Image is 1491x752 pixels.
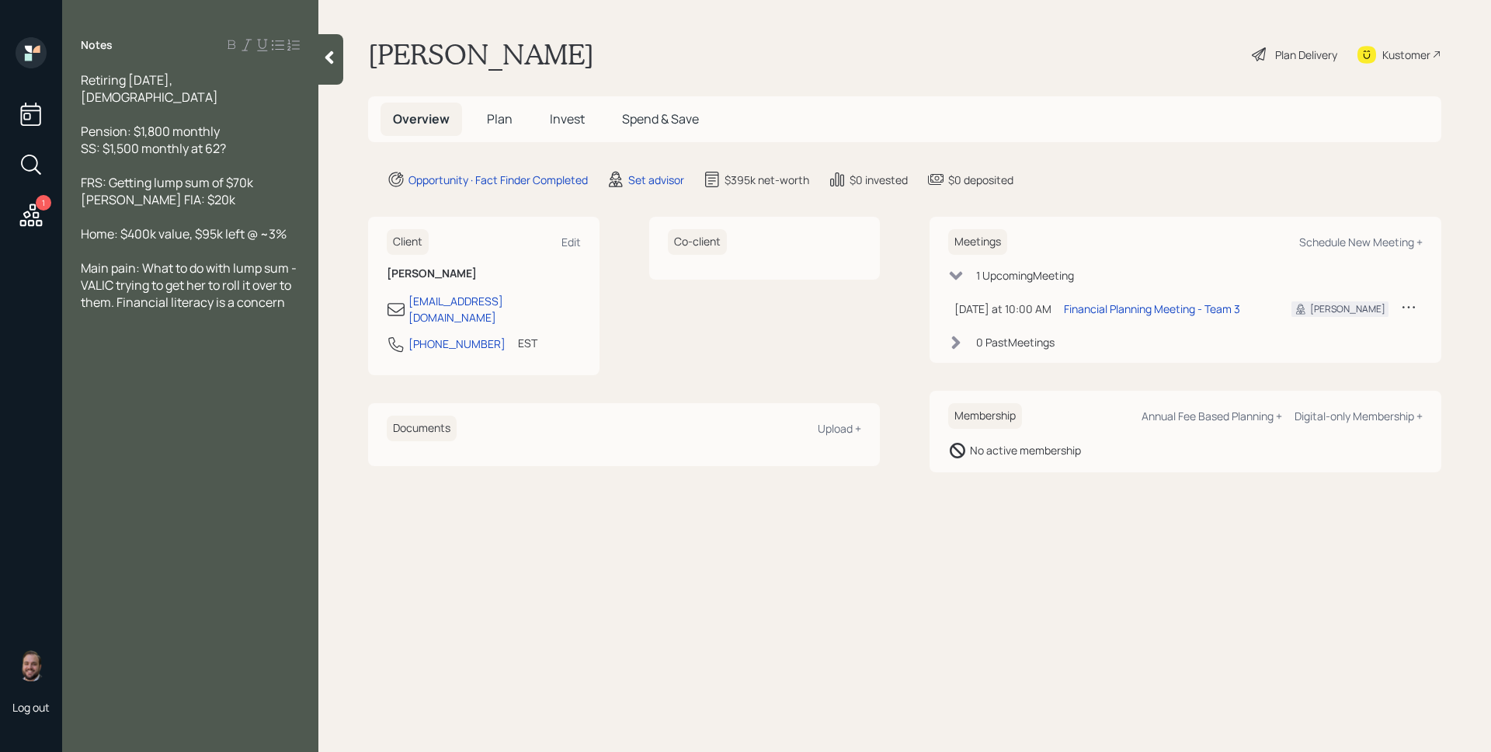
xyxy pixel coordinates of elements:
span: Pension: $1,800 monthly SS: $1,500 monthly at 62? [81,123,226,157]
span: FRS: Getting lump sum of $70k [PERSON_NAME] FIA: $20k [81,174,253,208]
div: Edit [561,235,581,249]
h1: [PERSON_NAME] [368,37,594,71]
h6: Client [387,229,429,255]
h6: Meetings [948,229,1007,255]
div: Schedule New Meeting + [1299,235,1423,249]
span: Invest [550,110,585,127]
span: Overview [393,110,450,127]
div: $0 invested [850,172,908,188]
span: Main pain: What to do with lump sum - VALIC trying to get her to roll it over to them. Financial ... [81,259,299,311]
div: Upload + [818,421,861,436]
div: [DATE] at 10:00 AM [954,301,1051,317]
h6: [PERSON_NAME] [387,267,581,280]
div: Annual Fee Based Planning + [1142,409,1282,423]
h6: Co-client [668,229,727,255]
div: [PHONE_NUMBER] [408,336,506,352]
span: Retiring [DATE], [DEMOGRAPHIC_DATA] [81,71,218,106]
span: Plan [487,110,513,127]
div: [PERSON_NAME] [1310,302,1385,316]
span: Spend & Save [622,110,699,127]
div: 1 Upcoming Meeting [976,267,1074,284]
div: $0 deposited [948,172,1013,188]
div: Opportunity · Fact Finder Completed [408,172,588,188]
h6: Documents [387,416,457,441]
div: 0 Past Meeting s [976,334,1055,350]
div: Digital-only Membership + [1295,409,1423,423]
label: Notes [81,37,113,53]
div: No active membership [970,442,1081,458]
div: Set advisor [628,172,684,188]
div: $395k net-worth [725,172,809,188]
div: Plan Delivery [1275,47,1337,63]
div: Log out [12,700,50,715]
span: Home: $400k value, $95k left @ ~3% [81,225,287,242]
div: EST [518,335,537,351]
div: [EMAIL_ADDRESS][DOMAIN_NAME] [408,293,581,326]
div: Financial Planning Meeting - Team 3 [1064,301,1240,317]
div: Kustomer [1382,47,1430,63]
h6: Membership [948,403,1022,429]
img: james-distasi-headshot.png [16,650,47,681]
div: 1 [36,195,51,211]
